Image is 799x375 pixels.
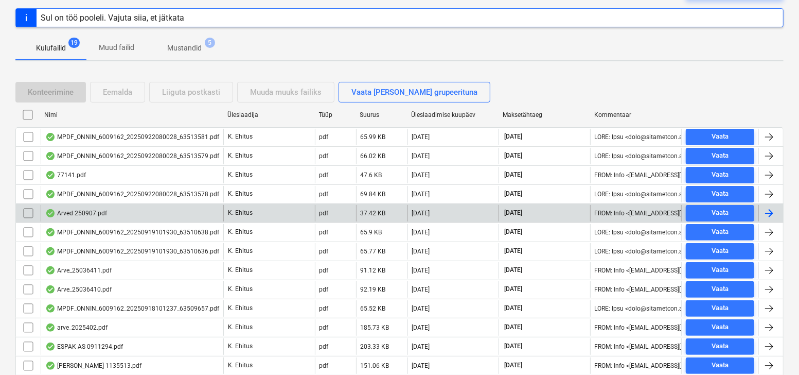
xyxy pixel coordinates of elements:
[45,304,219,313] div: MPDF_ONNIN_6009162_20250918101237_63509657.pdf
[412,133,430,141] div: [DATE]
[686,224,754,241] button: Vaata
[712,131,729,143] div: Vaata
[45,362,141,370] div: [PERSON_NAME] 1135513.pdf
[45,343,56,351] div: Andmed failist loetud
[319,267,329,274] div: pdf
[228,228,253,236] p: K. Ehitus
[503,151,523,160] span: [DATE]
[686,319,754,336] button: Vaata
[412,210,430,217] div: [DATE]
[45,362,56,370] div: Andmed failist loetud
[319,210,329,217] div: pdf
[503,266,523,275] span: [DATE]
[412,324,430,331] div: [DATE]
[167,43,202,54] p: Mustandid
[503,228,523,236] span: [DATE]
[319,133,329,141] div: pdf
[45,190,219,198] div: MPDF_ONNIN_6009162_20250922080028_63513578.pdf
[361,343,389,350] div: 203.33 KB
[503,361,523,370] span: [DATE]
[319,286,329,293] div: pdf
[748,326,799,375] div: Vestlusvidin
[45,133,219,141] div: MPDF_ONNIN_6009162_20250922080028_63513581.pdf
[686,186,754,202] button: Vaata
[503,132,523,141] span: [DATE]
[686,129,754,145] button: Vaata
[686,281,754,298] button: Vaata
[503,209,523,217] span: [DATE]
[319,324,329,331] div: pdf
[319,248,329,255] div: pdf
[503,323,523,332] span: [DATE]
[45,171,56,179] div: Andmed failist loetud
[686,148,754,164] button: Vaata
[712,360,729,371] div: Vaata
[412,343,430,350] div: [DATE]
[45,209,56,217] div: Andmed failist loetud
[45,266,112,275] div: Arve_25036411.pdf
[361,305,386,312] div: 65.52 KB
[361,324,389,331] div: 185.73 KB
[228,190,253,198] p: K. Ehitus
[45,247,56,255] div: Andmed failist loetud
[228,304,253,313] p: K. Ehitus
[361,210,386,217] div: 37.42 KB
[503,247,523,255] span: [DATE]
[45,190,56,198] div: Andmed failist loetud
[712,340,729,352] div: Vaata
[319,152,329,160] div: pdf
[412,248,430,255] div: [DATE]
[228,247,253,255] p: K. Ehitus
[45,228,56,236] div: Andmed failist loetud
[412,286,430,293] div: [DATE]
[361,152,386,160] div: 66.02 KB
[45,323,108,332] div: arve_2025402.pdf
[44,111,219,118] div: Nimi
[686,243,754,260] button: Vaata
[361,172,382,179] div: 47.6 KB
[319,229,329,236] div: pdf
[228,285,253,294] p: K. Ehitus
[36,43,66,54] p: Kulufailid
[319,362,329,369] div: pdf
[45,171,86,179] div: 77141.pdf
[712,207,729,219] div: Vaata
[686,338,754,355] button: Vaata
[503,111,586,118] div: Maksetähtaeg
[686,167,754,183] button: Vaata
[45,133,56,141] div: Andmed failist loetud
[686,357,754,374] button: Vaata
[228,361,253,370] p: K. Ehitus
[228,323,253,332] p: K. Ehitus
[503,190,523,198] span: [DATE]
[503,171,523,179] span: [DATE]
[361,362,389,369] div: 151.06 KB
[412,229,430,236] div: [DATE]
[712,245,729,257] div: Vaata
[503,342,523,351] span: [DATE]
[339,82,490,103] button: Vaata [PERSON_NAME] grupeerituna
[594,111,678,118] div: Kommentaar
[45,266,56,275] div: Andmed failist loetud
[361,133,386,141] div: 65.99 KB
[361,248,386,255] div: 65.77 KB
[412,152,430,160] div: [DATE]
[686,205,754,221] button: Vaata
[227,111,311,118] div: Üleslaadija
[361,191,386,198] div: 69.84 KB
[712,321,729,333] div: Vaata
[712,150,729,162] div: Vaata
[712,302,729,314] div: Vaata
[686,262,754,279] button: Vaata
[205,38,215,48] span: 5
[45,152,56,160] div: Andmed failist loetud
[686,300,754,317] button: Vaata
[45,228,219,236] div: MPDF_ONNIN_6009162_20250919101930_63510638.pdf
[41,13,184,23] div: Sul on töö pooleli. Vajuta siia, et jätkata
[412,111,495,118] div: Üleslaadimise kuupäev
[360,111,403,118] div: Suurus
[228,151,253,160] p: K. Ehitus
[712,169,729,181] div: Vaata
[412,172,430,179] div: [DATE]
[228,266,253,275] p: K. Ehitus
